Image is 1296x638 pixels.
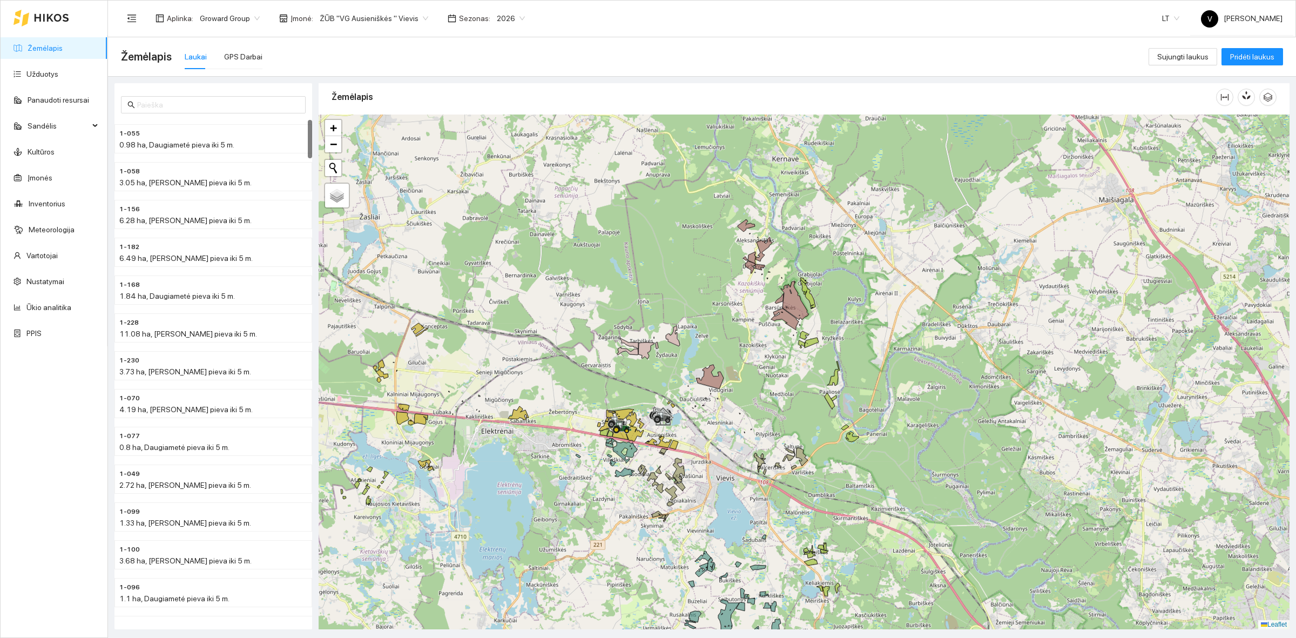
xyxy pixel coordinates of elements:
[119,507,140,517] span: 1-099
[1221,52,1283,61] a: Pridėti laukus
[119,355,139,366] span: 1-230
[332,82,1216,112] div: Žemėlapis
[119,129,140,139] span: 1-055
[497,10,525,26] span: 2026
[119,140,234,149] span: 0.98 ha, Daugiametė pieva iki 5 m.
[119,292,235,300] span: 1.84 ha, Daugiametė pieva iki 5 m.
[119,204,140,214] span: 1-156
[29,225,75,234] a: Meteorologija
[119,330,257,338] span: 11.08 ha, [PERSON_NAME] pieva iki 5 m.
[330,137,337,151] span: −
[119,393,140,404] span: 1-070
[167,12,193,24] span: Aplinka :
[119,405,253,414] span: 4.19 ha, [PERSON_NAME] pieva iki 5 m.
[119,254,253,263] span: 6.49 ha, [PERSON_NAME] pieva iki 5 m.
[119,594,230,603] span: 1.1 ha, Daugiametė pieva iki 5 m.
[119,367,251,376] span: 3.73 ha, [PERSON_NAME] pieva iki 5 m.
[119,469,140,479] span: 1-049
[320,10,428,26] span: ŽŪB "VG Ausieniškės " Vievis
[127,14,137,23] span: menu-fold
[1207,10,1212,28] span: V
[119,431,140,441] span: 1-077
[224,51,262,63] div: GPS Darbai
[121,8,143,29] button: menu-fold
[119,166,140,177] span: 1-058
[1230,51,1274,63] span: Pridėti laukus
[325,120,341,136] a: Zoom in
[185,51,207,63] div: Laukai
[119,556,252,565] span: 3.68 ha, [PERSON_NAME] pieva iki 5 m.
[1221,48,1283,65] button: Pridėti laukus
[325,184,349,207] a: Layers
[119,481,251,489] span: 2.72 ha, [PERSON_NAME] pieva iki 5 m.
[119,280,140,290] span: 1-168
[1157,51,1209,63] span: Sujungti laukus
[1162,10,1179,26] span: LT
[291,12,313,24] span: Įmonė :
[119,178,252,187] span: 3.05 ha, [PERSON_NAME] pieva iki 5 m.
[121,48,172,65] span: Žemėlapis
[28,173,52,182] a: Įmonės
[28,115,89,137] span: Sandėlis
[119,545,140,555] span: 1-100
[448,14,456,23] span: calendar
[26,303,71,312] a: Ūkio analitika
[119,216,252,225] span: 6.28 ha, [PERSON_NAME] pieva iki 5 m.
[29,199,65,208] a: Inventorius
[26,70,58,78] a: Užduotys
[1261,621,1287,628] a: Leaflet
[200,10,260,26] span: Groward Group
[119,582,140,593] span: 1-096
[1149,48,1217,65] button: Sujungti laukus
[1217,93,1233,102] span: column-width
[325,136,341,152] a: Zoom out
[28,96,89,104] a: Panaudoti resursai
[330,121,337,135] span: +
[156,14,164,23] span: layout
[325,160,341,176] button: Initiate a new search
[127,101,135,109] span: search
[137,99,299,111] input: Paieška
[1149,52,1217,61] a: Sujungti laukus
[26,329,42,338] a: PPIS
[119,519,251,527] span: 1.33 ha, [PERSON_NAME] pieva iki 5 m.
[119,242,139,252] span: 1-182
[26,251,58,260] a: Vartotojai
[1216,89,1233,106] button: column-width
[279,14,288,23] span: shop
[28,147,55,156] a: Kultūros
[26,277,64,286] a: Nustatymai
[119,443,230,452] span: 0.8 ha, Daugiametė pieva iki 5 m.
[1201,14,1282,23] span: [PERSON_NAME]
[119,318,139,328] span: 1-228
[459,12,490,24] span: Sezonas :
[28,44,63,52] a: Žemėlapis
